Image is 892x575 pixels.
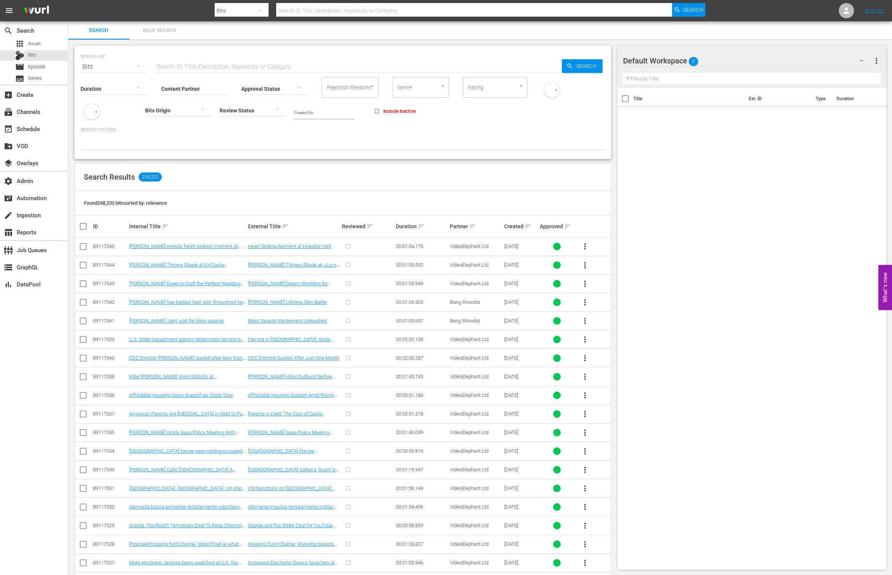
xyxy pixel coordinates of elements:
[248,243,331,249] a: Heart-Sinking Moment at Hospital Visit
[4,107,13,117] span: Channels
[248,541,337,553] a: Housing Fund Change: Waterloo Mayor's Concerns
[396,299,448,305] div: 00:01:06.300
[93,243,127,249] div: 89117545
[396,374,448,379] div: 00:01:49.743
[93,318,127,324] div: 89117541
[93,392,127,398] div: 89117536
[248,355,339,361] a: CDC Director Ousted After Just One Month
[4,125,13,134] span: Schedule
[15,51,24,60] div: Bits
[504,411,538,417] div: [DATE]
[580,335,590,344] span: more_vert
[282,223,289,230] span: sort
[28,40,41,47] span: Asset
[4,159,13,168] span: Overlays
[93,467,127,472] div: 89117533
[129,374,232,391] a: Killer [PERSON_NAME] Went Ballistic at [DEMOGRAPHIC_DATA] Hotel Employee Months Before [US_STATE]...
[504,430,538,435] div: [DATE]
[129,299,246,311] a: [PERSON_NAME] has battled 'bad' skin 'throughout her entire life'
[450,411,489,417] span: VideoElephant Ltd
[450,467,489,472] span: VideoElephant Ltd
[504,504,538,510] div: [DATE]
[811,88,832,109] th: Type
[580,484,590,493] span: more_vert
[81,56,147,77] div: Bits
[15,62,24,71] span: Episode
[689,54,698,70] span: 0
[504,485,538,491] div: [DATE]
[93,374,127,379] div: 89117538
[248,392,337,404] a: Affordable Housing Support Amid Rising Costs
[396,262,448,268] div: 00:01:50.592
[450,318,480,324] span: Bang Showbiz
[18,2,55,20] img: ans4CAIJ8jUAAAAAAAAAAAAAAAAAAAAAAAAgQb4GAAAAAAAAAAAAAAAAAAAAAAAAJMjXAAAAAAAAAAAAAAAAAAAAAAAAgAT5G...
[396,541,448,547] div: 00:01:33.827
[450,281,489,286] span: VideoElephant Ltd
[4,280,13,289] span: DataPool
[248,281,331,292] a: [PERSON_NAME] Dream Wedding for [PERSON_NAME] & [PERSON_NAME]
[129,411,245,422] a: American Parents Are [MEDICAL_DATA] in Debt to Put Kids First
[450,262,489,268] span: VideoElephant Ltd
[672,3,705,17] button: Search
[580,540,590,549] span: more_vert
[580,502,590,512] span: more_vert
[576,312,594,330] button: more_vert
[504,355,538,361] div: [DATE]
[93,448,127,454] div: 89117534
[4,246,13,255] span: Job Queues
[93,411,127,417] div: 89117537
[93,504,127,510] div: 89117530
[93,485,127,491] div: 89117531
[576,349,594,367] button: more_vert
[562,59,603,73] button: Search
[129,281,244,292] a: [PERSON_NAME] Eager to Craft the Perfect Wedding for [PERSON_NAME] and [PERSON_NAME]
[4,211,13,220] span: Ingestion
[504,281,538,286] div: [DATE]
[28,51,36,59] span: Bits
[129,448,245,460] a: [DEMOGRAPHIC_DATA] forces seen raiding occupied [GEOGRAPHIC_DATA]
[129,541,242,553] a: Proposed housing fund change "doesn't get at what would really start houses'; Waterloo mayor
[396,336,448,342] div: 00:02:00.128
[248,560,338,571] a: Increased Electronic Device Searches at U.S. Border
[540,222,574,231] div: Approved
[504,560,538,566] div: [DATE]
[4,90,13,100] span: Create
[576,386,594,404] button: more_vert
[84,172,135,182] span: Search Results
[15,39,24,48] span: Asset
[93,281,127,286] div: 89117543
[248,374,335,385] a: [PERSON_NAME] Hotel Outburst Before Murders
[872,56,881,65] span: more_vert
[580,279,590,288] span: more_vert
[450,523,489,528] span: VideoElephant Ltd
[129,243,241,255] a: [PERSON_NAME] reveals 'heart-sinking' moment at latest hospital visit after [MEDICAL_DATA] diagnosis
[342,222,394,231] div: Reviewed
[81,127,605,133] p: Search Filters:
[872,52,881,70] button: more_vert
[248,485,335,508] a: UN Sanctions on [GEOGRAPHIC_DATA]: [GEOGRAPHIC_DATA], [GEOGRAPHIC_DATA], [GEOGRAPHIC_DATA] Act
[439,82,446,90] button: Open
[576,275,594,293] button: more_vert
[129,262,243,279] a: [PERSON_NAME] Throws Shade at Ex-Costar [PERSON_NAME] During Hilarious 'Hot Ones' Episode: Watch
[139,172,162,182] span: 248,233
[580,391,590,400] span: more_vert
[4,142,13,151] span: VOD
[248,467,338,478] a: [DEMOGRAPHIC_DATA] Called a 'Scam' by [PERSON_NAME]
[134,26,185,35] span: Bulk Search
[469,223,476,230] span: sort
[248,523,335,534] a: Google and Fox Strike Deal for YouTube TV Channels
[129,467,236,484] a: [PERSON_NAME] Calls [DEMOGRAPHIC_DATA] A 'Scam,' Proposes Major Overhaul, Gold Card As Alternativ...
[504,392,538,398] div: [DATE]
[580,558,590,567] span: more_vert
[450,243,489,249] span: VideoElephant Ltd
[504,336,538,342] div: [DATE]
[248,430,332,441] a: [PERSON_NAME] Gaza Policy Meeting Unveiled
[93,523,127,528] div: 89117529
[418,223,425,230] span: sort
[93,560,127,566] div: 89117527
[576,442,594,460] button: more_vert
[580,372,590,381] span: more_vert
[396,318,448,324] div: 00:01:03.697
[580,465,590,474] span: more_vert
[248,222,340,231] div: External Title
